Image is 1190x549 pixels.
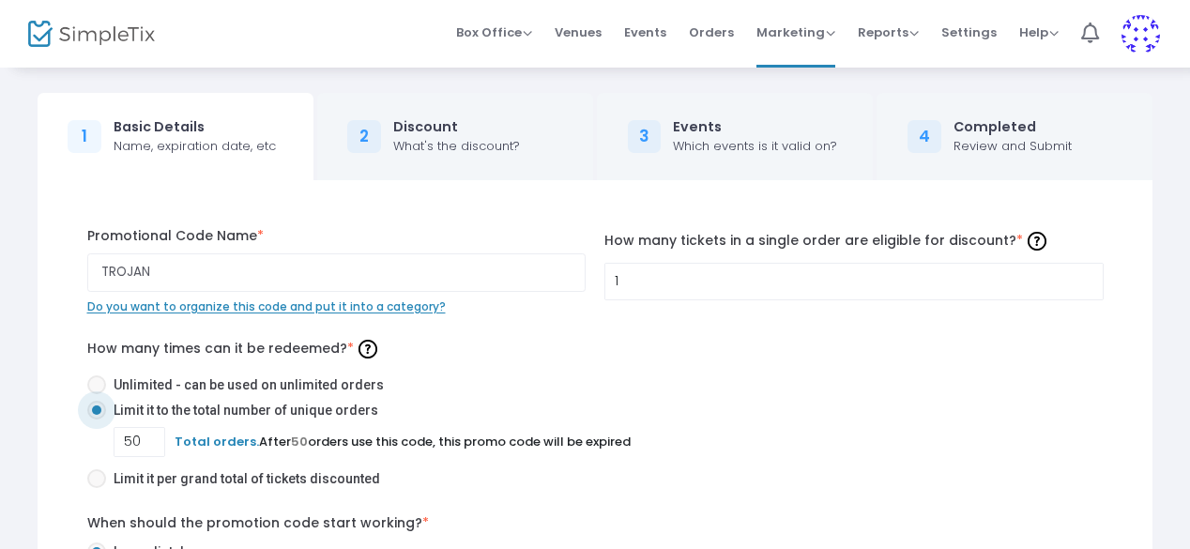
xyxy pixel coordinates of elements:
[954,137,1072,156] div: Review and Submit
[87,513,429,533] label: When should the promotion code start working?
[756,23,835,41] span: Marketing
[106,375,384,395] span: Unlimited - can be used on unlimited orders
[628,120,662,154] div: 3
[175,433,259,450] span: Total orders.
[393,137,520,156] div: What's the discount?
[456,23,532,41] span: Box Office
[1028,232,1046,251] img: question-mark
[393,117,520,137] div: Discount
[87,298,446,314] span: Do you want to organize this code and put it into a category?
[673,117,837,137] div: Events
[114,117,276,137] div: Basic Details
[87,339,382,358] span: How many times can it be redeemed?
[624,8,666,56] span: Events
[68,120,101,154] div: 1
[87,226,587,246] label: Promotional Code Name
[673,137,837,156] div: Which events is it valid on?
[1019,23,1059,41] span: Help
[954,117,1072,137] div: Completed
[175,433,631,450] span: After orders use this code, this promo code will be expired
[359,340,377,358] img: question-mark
[689,8,734,56] span: Orders
[555,8,602,56] span: Venues
[604,226,1104,255] label: How many tickets in a single order are eligible for discount?
[908,120,941,154] div: 4
[347,120,381,154] div: 2
[87,253,587,292] input: Enter Promo Code
[114,137,276,156] div: Name, expiration date, etc
[291,433,308,450] span: 50
[106,469,380,489] span: Limit it per grand total of tickets discounted
[941,8,997,56] span: Settings
[858,23,919,41] span: Reports
[106,401,378,420] span: Limit it to the total number of unique orders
